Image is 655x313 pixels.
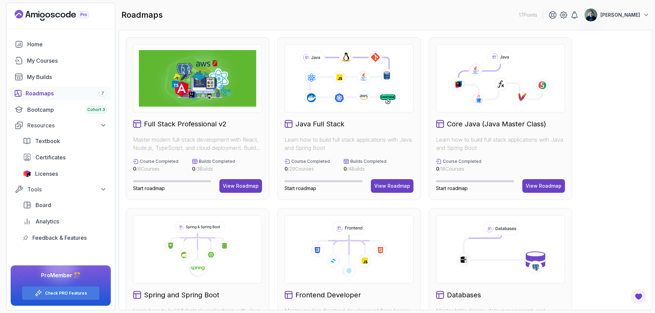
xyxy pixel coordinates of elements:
[295,290,361,300] h2: Frontend Developer
[87,107,105,112] span: Cohort 3
[584,8,650,22] button: user profile image[PERSON_NAME]
[23,170,31,177] img: jetbrains icon
[11,103,111,116] a: bootcamp
[35,153,65,161] span: Certificates
[223,183,259,189] div: View Roadmap
[19,231,111,245] a: feedback
[27,121,107,129] div: Resources
[144,290,219,300] h2: Spring and Spring Boot
[133,166,178,172] p: / 6 Courses
[19,134,111,148] a: textbook
[27,73,107,81] div: My Builds
[11,37,111,51] a: home
[291,159,330,164] p: Course Completed
[436,166,481,172] p: / 18 Courses
[192,166,195,172] span: 0
[600,12,640,18] p: [PERSON_NAME]
[45,291,87,296] a: Check PRO Features
[344,166,387,172] p: / 4 Builds
[199,159,235,164] p: Builds Completed
[519,12,537,18] p: 17 Points
[447,290,481,300] h2: Databases
[139,50,256,107] img: Full Stack Professional v2
[371,179,413,193] button: View Roadmap
[11,183,111,195] button: Tools
[133,185,165,191] span: Start roadmap
[584,9,597,21] img: user profile image
[22,286,100,300] button: Check PRO Features
[436,136,565,152] p: Learn how to build full stack applications with Java and Spring Boot
[19,151,111,164] a: certificates
[285,136,413,152] p: Learn how to build full stack applications with Java and Spring Boot
[344,166,347,172] span: 0
[27,40,107,48] div: Home
[443,159,481,164] p: Course Completed
[27,185,107,193] div: Tools
[27,57,107,65] div: My Courses
[101,91,104,96] span: 7
[350,159,387,164] p: Builds Completed
[630,288,647,305] button: Open Feedback Button
[436,185,468,191] span: Start roadmap
[35,137,60,145] span: Textbook
[436,166,439,172] span: 0
[19,215,111,228] a: analytics
[27,106,107,114] div: Bootcamp
[295,119,344,129] h2: Java Full Stack
[15,10,105,21] a: Landing page
[19,198,111,212] a: board
[35,217,59,225] span: Analytics
[26,89,107,97] div: Roadmaps
[144,119,227,129] h2: Full Stack Professional v2
[11,119,111,131] button: Resources
[35,201,51,209] span: Board
[35,170,58,178] span: Licenses
[219,179,262,193] button: View Roadmap
[32,234,87,242] span: Feedback & Features
[285,166,330,172] p: / 29 Courses
[133,136,262,152] p: Master modern full-stack development with React, Node.js, TypeScript, and cloud deployment. Build...
[285,166,288,172] span: 0
[447,119,546,129] h2: Core Java (Java Master Class)
[192,166,235,172] p: / 3 Builds
[11,54,111,67] a: courses
[11,70,111,84] a: builds
[522,179,565,193] button: View Roadmap
[133,166,136,172] span: 0
[526,183,562,189] div: View Roadmap
[11,87,111,100] a: roadmaps
[285,185,316,191] span: Start roadmap
[374,183,410,189] div: View Roadmap
[140,159,178,164] p: Course Completed
[19,167,111,181] a: licenses
[121,10,163,20] h2: roadmaps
